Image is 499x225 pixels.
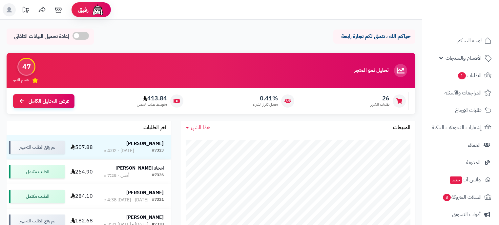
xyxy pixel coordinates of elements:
span: جديد [450,176,462,184]
div: تم رفع الطلب للتجهيز [9,141,65,154]
span: طلبات الإرجاع [455,106,482,115]
strong: [PERSON_NAME] [126,214,164,221]
div: [DATE] - 4:02 م [104,148,134,154]
div: #7321 [152,197,164,203]
span: لوحة التحكم [457,36,482,45]
span: 413.84 [137,95,167,102]
strong: [PERSON_NAME] [126,189,164,196]
a: عرض التحليل الكامل [13,94,74,108]
div: #7326 [152,172,164,179]
span: متوسط طلب العميل [137,102,167,107]
div: أمس - 7:28 م [104,172,129,179]
a: الطلبات1 [426,68,495,83]
a: لوحة التحكم [426,33,495,49]
span: 1 [458,72,466,80]
a: هذا الشهر [186,124,210,132]
span: عرض التحليل الكامل [29,97,70,105]
span: السلات المتروكة [442,193,482,202]
td: 284.10 [67,184,96,209]
img: ai-face.png [91,3,104,16]
strong: [PERSON_NAME] [126,140,164,147]
span: 8 [443,194,451,201]
div: الطلب مكتمل [9,190,65,203]
h3: تحليل نمو المتجر [354,68,388,73]
img: logo-2.png [454,15,493,29]
span: هذا الشهر [191,124,210,132]
span: الطلبات [457,71,482,80]
div: الطلب مكتمل [9,165,65,178]
span: إعادة تحميل البيانات التلقائي [14,33,69,40]
span: إشعارات التحويلات البنكية [432,123,482,132]
h3: المبيعات [393,125,410,131]
span: العملاء [468,140,481,150]
a: العملاء [426,137,495,153]
span: المدونة [466,158,481,167]
td: 264.90 [67,160,96,184]
span: تقييم النمو [13,77,29,83]
p: حياكم الله ، نتمنى لكم تجارة رابحة [338,33,410,40]
span: طلبات الشهر [370,102,389,107]
span: 0.41% [253,95,278,102]
span: الأقسام والمنتجات [446,53,482,63]
a: السلات المتروكة8 [426,189,495,205]
div: [DATE] - [DATE] 4:38 م [104,197,148,203]
a: طلبات الإرجاع [426,102,495,118]
a: تحديثات المنصة [17,3,34,18]
span: المراجعات والأسئلة [445,88,482,97]
a: وآتس آبجديد [426,172,495,188]
div: #7323 [152,148,164,154]
h3: آخر الطلبات [143,125,166,131]
span: أدوات التسويق [452,210,481,219]
span: معدل تكرار الشراء [253,102,278,107]
td: 507.88 [67,135,96,159]
a: المدونة [426,154,495,170]
span: وآتس آب [449,175,481,184]
strong: امجاد [PERSON_NAME] [115,165,164,172]
a: أدوات التسويق [426,207,495,222]
a: المراجعات والأسئلة [426,85,495,101]
span: 26 [370,95,389,102]
span: رفيق [78,6,89,14]
a: إشعارات التحويلات البنكية [426,120,495,135]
